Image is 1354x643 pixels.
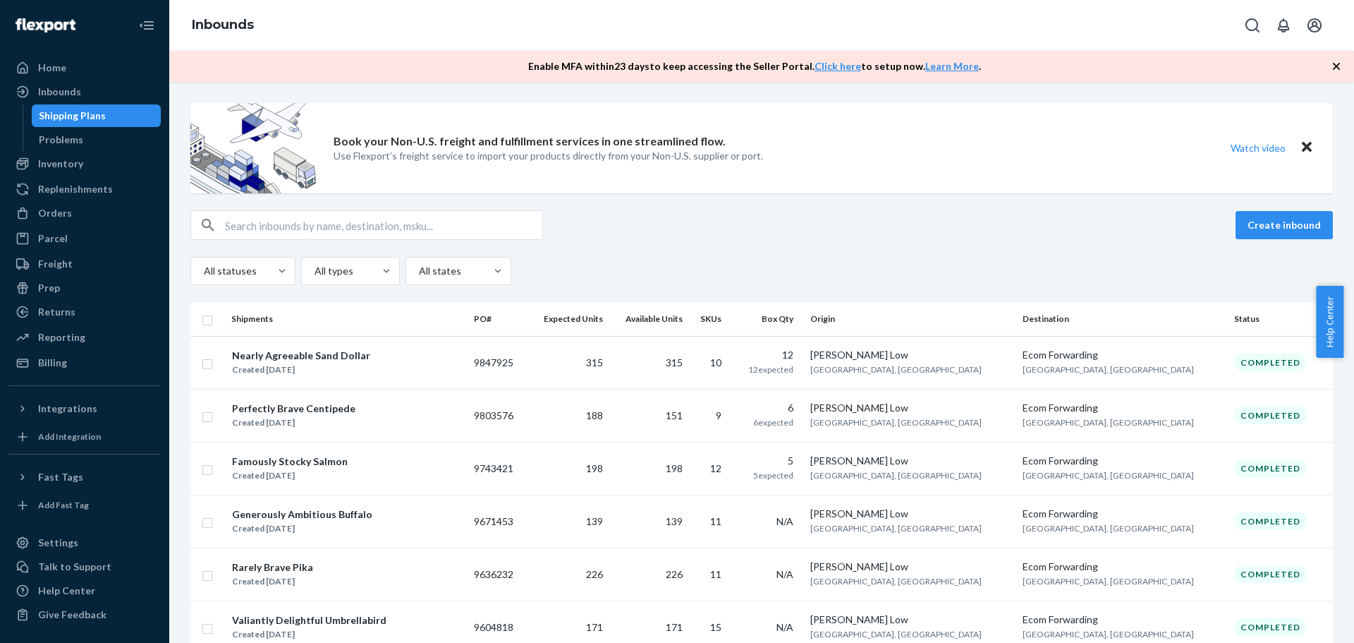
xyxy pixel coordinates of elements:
p: Enable MFA within 23 days to keep accessing the Seller Portal. to setup now. . [528,59,981,73]
div: Created [DATE] [232,627,386,642]
div: Created [DATE] [232,416,355,430]
a: Parcel [8,227,161,250]
div: Orders [38,206,72,220]
span: 171 [666,621,683,633]
div: Give Feedback [38,608,106,622]
a: Billing [8,351,161,374]
div: Add Fast Tag [38,499,89,511]
span: 188 [586,409,603,421]
span: [GEOGRAPHIC_DATA], [GEOGRAPHIC_DATA] [1023,629,1194,639]
div: Ecom Forwarding [1023,401,1224,415]
div: Generously Ambitious Buffalo [232,507,372,522]
div: Replenishments [38,182,113,196]
div: Home [38,61,66,75]
div: [PERSON_NAME] Low [810,401,1011,415]
a: Learn More [925,60,979,72]
div: Inventory [38,157,83,171]
span: [GEOGRAPHIC_DATA], [GEOGRAPHIC_DATA] [1023,576,1194,587]
td: 9636232 [468,548,527,601]
div: Completed [1234,565,1307,583]
a: Freight [8,253,161,275]
div: Ecom Forwarding [1023,560,1224,574]
div: Perfectly Brave Centipede [232,402,355,416]
a: Home [8,56,161,79]
div: Ecom Forwarding [1023,507,1224,521]
span: 139 [666,515,683,527]
span: 198 [586,462,603,474]
div: [PERSON_NAME] Low [810,507,1011,521]
div: Parcel [38,232,68,246]
div: Help Center [38,584,95,598]
a: Inbounds [8,80,161,103]
a: Help Center [8,579,161,602]
span: 151 [666,409,683,421]
div: Created [DATE] [232,469,348,483]
span: [GEOGRAPHIC_DATA], [GEOGRAPHIC_DATA] [1023,470,1194,481]
span: 139 [586,515,603,527]
button: Open account menu [1300,11,1329,40]
th: PO# [468,302,527,336]
a: Inbounds [192,17,254,32]
td: 9671453 [468,495,527,548]
div: Prep [38,281,60,295]
span: 226 [666,568,683,580]
div: Rarely Brave Pika [232,560,313,575]
th: Available Units [609,302,688,336]
img: Flexport logo [16,18,75,32]
span: [GEOGRAPHIC_DATA], [GEOGRAPHIC_DATA] [810,629,982,639]
div: Completed [1234,407,1307,424]
th: Destination [1017,302,1229,336]
div: Ecom Forwarding [1023,348,1224,362]
div: Returns [38,305,75,319]
div: 6 [738,401,793,415]
div: Created [DATE] [232,522,372,536]
div: 12 [738,348,793,362]
button: Create inbound [1236,211,1333,239]
span: 11 [710,568,721,580]
span: 15 [710,621,721,633]
button: Fast Tags [8,466,161,488]
div: Add Integration [38,431,101,443]
div: Ecom Forwarding [1023,613,1224,627]
span: 5 expected [753,470,793,481]
span: [GEOGRAPHIC_DATA], [GEOGRAPHIC_DATA] [1023,364,1194,375]
span: 315 [586,356,603,368]
div: Settings [38,536,78,550]
td: 9743421 [468,442,527,495]
span: 315 [666,356,683,368]
div: Created [DATE] [232,363,370,377]
a: Settings [8,531,161,554]
span: [GEOGRAPHIC_DATA], [GEOGRAPHIC_DATA] [810,470,982,481]
th: Shipments [226,302,468,336]
button: Watch video [1221,138,1295,158]
span: 6 expected [753,417,793,428]
span: N/A [776,621,793,633]
div: [PERSON_NAME] Low [810,454,1011,468]
a: Talk to Support [8,555,161,578]
a: Inventory [8,152,161,175]
div: Famously Stocky Salmon [232,455,348,469]
p: Use Flexport’s freight service to import your products directly from your Non-U.S. supplier or port. [334,149,763,163]
a: Reporting [8,326,161,349]
button: Open Search Box [1238,11,1267,40]
button: Give Feedback [8,603,161,626]
th: SKUs [688,302,733,336]
a: Shipping Plans [32,104,161,127]
p: Book your Non-U.S. freight and fulfillment services in one streamlined flow. [334,133,726,150]
div: [PERSON_NAME] Low [810,613,1011,627]
span: 9 [716,409,721,421]
button: Open notifications [1269,11,1298,40]
span: N/A [776,515,793,527]
td: 9803576 [468,389,527,442]
button: Integrations [8,397,161,420]
span: 198 [666,462,683,474]
div: Inbounds [38,85,81,99]
span: [GEOGRAPHIC_DATA], [GEOGRAPHIC_DATA] [810,417,982,428]
th: Origin [805,302,1017,336]
a: Returns [8,301,161,323]
button: Close Navigation [133,11,161,40]
a: Add Integration [8,426,161,448]
div: Reporting [38,330,85,344]
span: [GEOGRAPHIC_DATA], [GEOGRAPHIC_DATA] [810,523,982,534]
div: Nearly Agreeable Sand Dollar [232,349,370,363]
